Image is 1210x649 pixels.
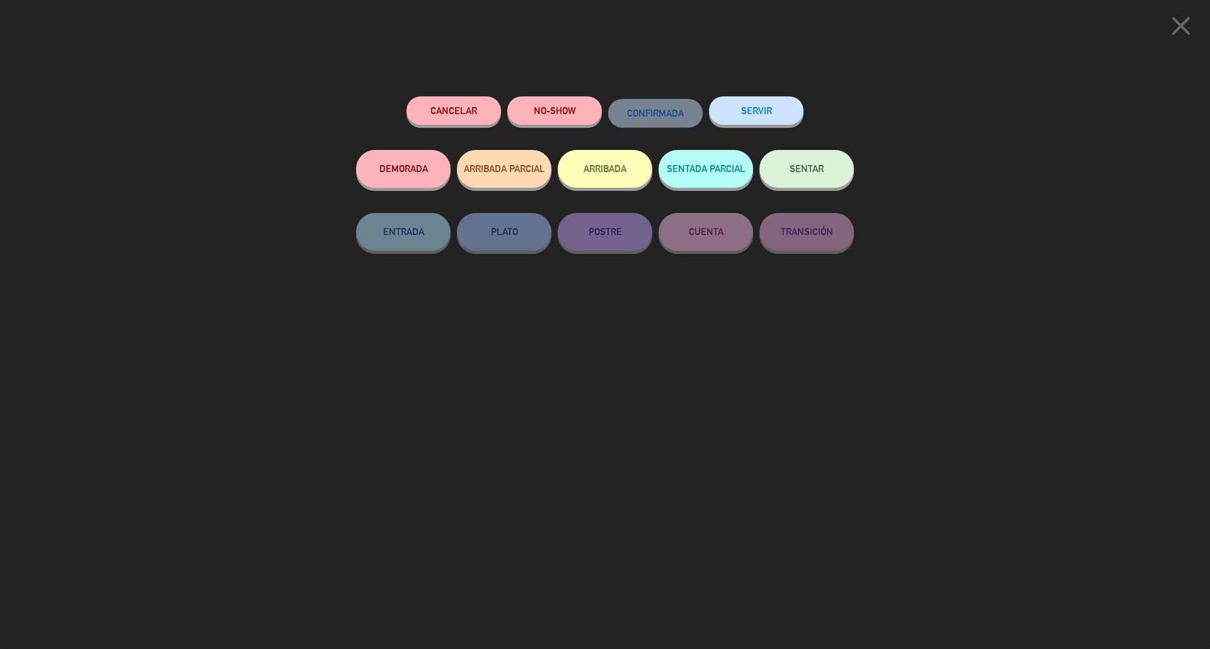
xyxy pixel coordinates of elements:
[759,213,854,251] button: TRANSICIÓN
[759,150,854,188] button: SENTAR
[790,163,824,174] span: SENTAR
[1161,9,1201,47] button: close
[558,150,652,188] button: ARRIBADA
[627,108,684,118] span: CONFIRMADA
[659,213,753,251] button: CUENTA
[558,213,652,251] button: POSTRE
[406,96,501,125] button: Cancelar
[659,150,753,188] button: SENTADA PARCIAL
[608,99,703,127] button: CONFIRMADA
[507,96,602,125] button: NO-SHOW
[1165,10,1197,42] i: close
[356,213,451,251] button: ENTRADA
[464,163,545,174] span: ARRIBADA PARCIAL
[457,213,551,251] button: PLATO
[457,150,551,188] button: ARRIBADA PARCIAL
[356,150,451,188] button: DEMORADA
[709,96,804,125] button: SERVIR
